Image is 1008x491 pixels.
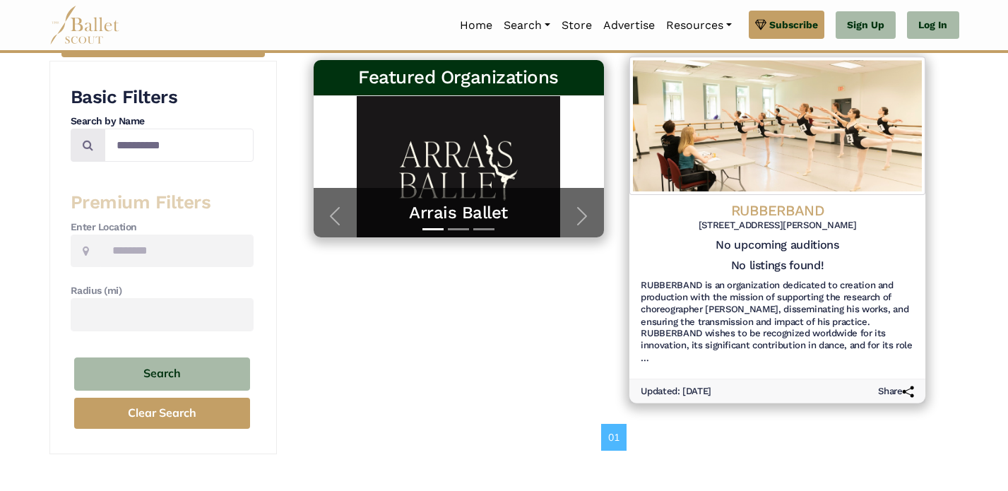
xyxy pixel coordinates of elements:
[71,114,254,129] h4: Search by Name
[660,11,737,40] a: Resources
[498,11,556,40] a: Search
[71,191,254,215] h3: Premium Filters
[629,57,925,195] img: Logo
[641,385,711,397] h6: Updated: [DATE]
[473,221,494,237] button: Slide 3
[601,424,634,451] nav: Page navigation example
[769,17,818,32] span: Subscribe
[448,221,469,237] button: Slide 2
[71,220,254,235] h4: Enter Location
[325,66,593,90] h3: Featured Organizations
[601,424,627,451] a: 01
[74,398,250,430] button: Clear Search
[730,259,824,273] h5: No listings found!
[641,220,914,232] h6: [STREET_ADDRESS][PERSON_NAME]
[598,11,660,40] a: Advertise
[836,11,896,40] a: Sign Up
[641,237,914,252] h5: No upcoming auditions
[328,202,590,224] a: Arrais Ballet
[105,129,254,162] input: Search by names...
[878,385,914,397] h6: Share
[755,17,766,32] img: gem.svg
[556,11,598,40] a: Store
[100,235,254,268] input: Location
[71,284,254,298] h4: Radius (mi)
[454,11,498,40] a: Home
[71,85,254,110] h3: Basic Filters
[641,279,914,365] h6: RUBBERBAND is an organization dedicated to creation and production with the mission of supporting...
[641,201,914,220] h4: RUBBERBAND
[74,357,250,391] button: Search
[749,11,824,39] a: Subscribe
[422,221,444,237] button: Slide 1
[907,11,959,40] a: Log In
